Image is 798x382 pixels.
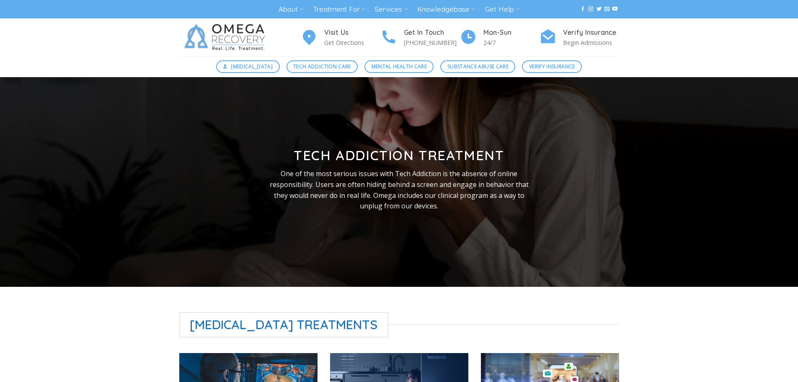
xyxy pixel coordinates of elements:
p: Get Directions [324,38,380,47]
h4: Verify Insurance [563,27,619,38]
h4: Visit Us [324,27,380,38]
span: [MEDICAL_DATA] [231,62,273,70]
a: Get In Touch [PHONE_NUMBER] [380,27,460,48]
a: Follow on Instagram [588,6,593,12]
a: Visit Us Get Directions [301,27,380,48]
span: Tech Addiction Care [293,62,351,70]
p: 24/7 [483,38,540,47]
a: Follow on Twitter [597,6,602,12]
a: About [279,2,303,17]
a: Substance Abuse Care [440,60,515,73]
h4: Get In Touch [404,27,460,38]
a: Services [374,2,408,17]
a: Verify Insurance Begin Admissions [540,27,619,48]
a: Send us an email [604,6,609,12]
h4: Mon-Sun [483,27,540,38]
a: Treatment For [313,2,365,17]
span: Mental Health Care [372,62,427,70]
a: Follow on YouTube [612,6,617,12]
a: Mental Health Care [364,60,434,73]
a: Verify Insurance [522,60,582,73]
a: Tech Addiction Care [287,60,358,73]
a: [MEDICAL_DATA] [216,60,280,73]
img: Omega Recovery [179,18,274,56]
a: Knowledgebase [417,2,475,17]
span: Substance Abuse Care [447,62,509,70]
p: [PHONE_NUMBER] [404,38,460,47]
strong: Tech Addiction Treatment [294,147,504,164]
span: [MEDICAL_DATA] Treatments [179,312,389,338]
a: Follow on Facebook [580,6,585,12]
p: Begin Admissions [563,38,619,47]
span: Verify Insurance [529,62,575,70]
a: Get Help [485,2,519,17]
p: One of the most serious issues with Tech Addiction is the absence of online responsibility. Users... [263,169,535,211]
